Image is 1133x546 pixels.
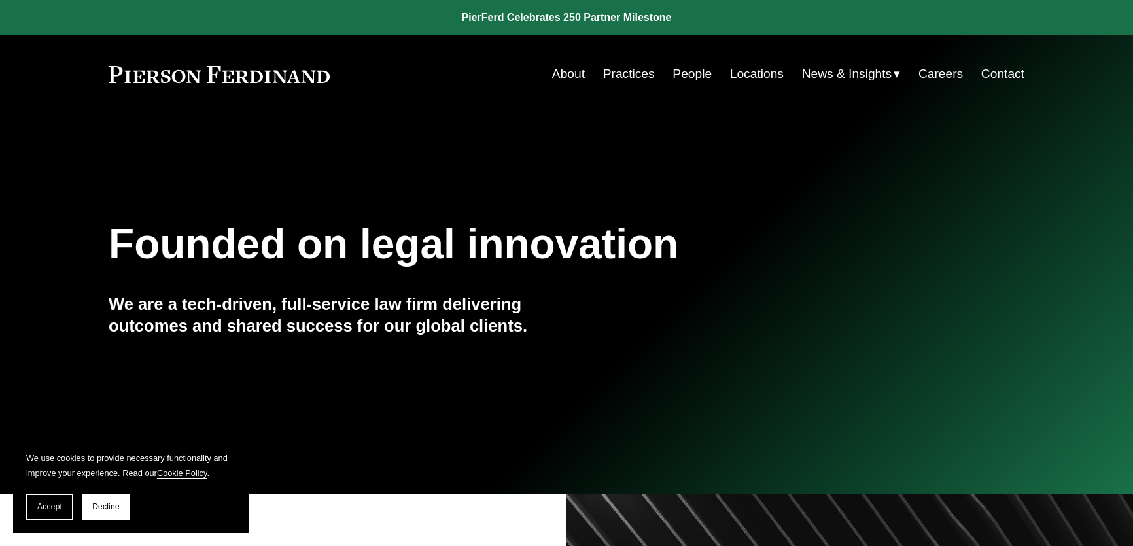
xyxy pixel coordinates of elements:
[603,61,655,86] a: Practices
[552,61,585,86] a: About
[13,437,249,533] section: Cookie banner
[730,61,784,86] a: Locations
[672,61,712,86] a: People
[26,494,73,520] button: Accept
[37,502,62,511] span: Accept
[109,220,872,268] h1: Founded on legal innovation
[981,61,1024,86] a: Contact
[109,294,566,336] h4: We are a tech-driven, full-service law firm delivering outcomes and shared success for our global...
[82,494,130,520] button: Decline
[26,451,235,481] p: We use cookies to provide necessary functionality and improve your experience. Read our .
[918,61,963,86] a: Careers
[802,63,892,86] span: News & Insights
[157,468,207,478] a: Cookie Policy
[802,61,901,86] a: folder dropdown
[92,502,120,511] span: Decline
